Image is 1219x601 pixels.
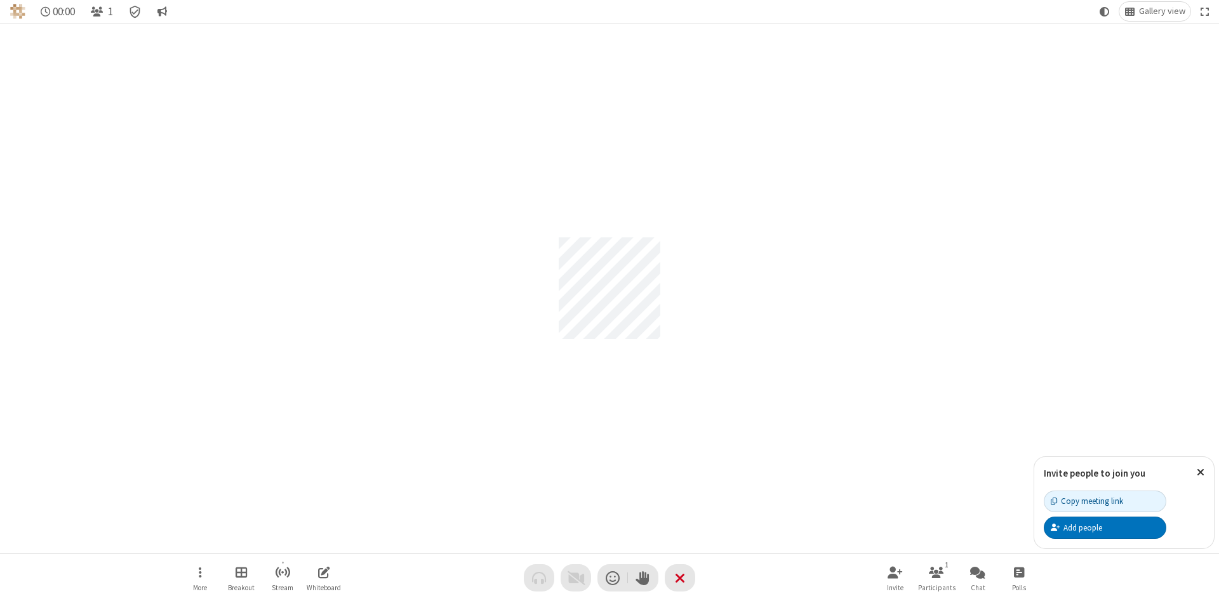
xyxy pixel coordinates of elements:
[1196,2,1215,21] button: Fullscreen
[1044,517,1166,538] button: Add people
[305,560,343,596] button: Open shared whiteboard
[228,584,255,591] span: Breakout
[36,2,81,21] div: Timer
[1044,491,1166,512] button: Copy meeting link
[123,2,147,21] div: Meeting details Encryption enabled
[959,560,997,596] button: Open chat
[222,560,260,596] button: Manage Breakout Rooms
[942,559,952,571] div: 1
[193,584,207,591] span: More
[152,2,172,21] button: Conversation
[917,560,956,596] button: Open participant list
[307,584,341,591] span: Whiteboard
[1095,2,1115,21] button: Using system theme
[1044,467,1145,479] label: Invite people to join you
[1051,495,1123,507] div: Copy meeting link
[524,564,554,591] button: Audio problem - check your Internet connection or call by phone
[597,564,628,591] button: Send a reaction
[876,560,914,596] button: Invite participants (Alt+I)
[1000,560,1038,596] button: Open poll
[263,560,302,596] button: Start streaming
[1139,6,1185,17] span: Gallery view
[628,564,658,591] button: Raise hand
[1187,457,1214,488] button: Close popover
[272,584,293,591] span: Stream
[887,584,903,591] span: Invite
[85,2,118,21] button: Open participant list
[53,6,75,18] span: 00:00
[1119,2,1190,21] button: Change layout
[181,560,219,596] button: Open menu
[1012,584,1026,591] span: Polls
[971,584,985,591] span: Chat
[665,564,695,591] button: End or leave meeting
[561,564,591,591] button: Video
[10,4,25,19] img: QA Selenium DO NOT DELETE OR CHANGE
[918,584,956,591] span: Participants
[108,6,113,18] span: 1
